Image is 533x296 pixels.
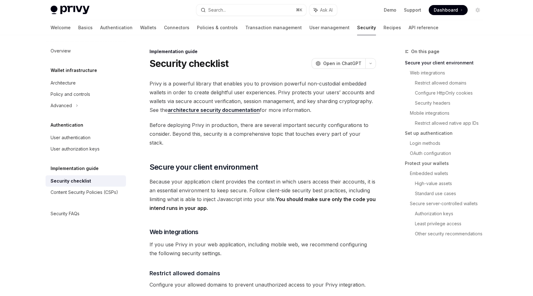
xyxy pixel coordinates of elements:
a: Connectors [164,20,189,35]
a: Secure server-controlled wallets [410,199,488,209]
a: Restrict allowed native app IDs [415,118,488,128]
a: High-value assets [415,178,488,189]
a: Login methods [410,138,488,148]
h5: Wallet infrastructure [51,67,97,74]
a: Least privilege access [415,219,488,229]
a: Authentication [100,20,133,35]
div: Architecture [51,79,76,87]
a: Security checklist [46,175,126,187]
a: User management [309,20,350,35]
div: Security checklist [51,177,91,185]
div: User authorization keys [51,145,100,153]
span: Web integrations [150,227,199,236]
a: Set up authentication [405,128,488,138]
a: Wallets [140,20,156,35]
a: Recipes [383,20,401,35]
a: Configure HttpOnly cookies [415,88,488,98]
h1: Security checklist [150,58,229,69]
div: Advanced [51,102,72,109]
button: Ask AI [309,4,337,16]
a: OAuth configuration [410,148,488,158]
button: Toggle dark mode [473,5,483,15]
a: Mobile integrations [410,108,488,118]
a: Content Security Policies (CSPs) [46,187,126,198]
a: Basics [78,20,93,35]
div: User authentication [51,134,90,141]
div: Search... [208,6,226,14]
a: Policy and controls [46,89,126,100]
span: On this page [411,48,439,55]
a: Embedded wallets [410,168,488,178]
span: Dashboard [434,7,458,13]
span: Because your application client provides the context in which users access their accounts, it is ... [150,177,376,212]
a: Architecture [46,77,126,89]
a: Standard use cases [415,189,488,199]
span: If you use Privy in your web application, including mobile web, we recommend configuring the foll... [150,240,376,258]
a: Security headers [415,98,488,108]
a: Support [404,7,421,13]
span: ⌘ K [296,8,302,13]
a: Dashboard [429,5,468,15]
span: Secure your client environment [150,162,258,172]
h5: Implementation guide [51,165,99,172]
a: Authorization keys [415,209,488,219]
a: Overview [46,45,126,57]
span: Ask AI [320,7,333,13]
img: light logo [51,6,90,14]
button: Search...⌘K [196,4,306,16]
div: Security FAQs [51,210,79,217]
div: Policy and controls [51,90,90,98]
div: Content Security Policies (CSPs) [51,189,118,196]
a: Restrict allowed domains [415,78,488,88]
a: Security FAQs [46,208,126,219]
a: User authentication [46,132,126,143]
span: Privy is a powerful library that enables you to provision powerful non-custodial embedded wallets... [150,79,376,114]
a: Web integrations [410,68,488,78]
span: Restrict allowed domains [150,269,220,277]
a: Secure your client environment [405,58,488,68]
a: Protect your wallets [405,158,488,168]
a: Transaction management [245,20,302,35]
div: Implementation guide [150,48,376,55]
span: Open in ChatGPT [323,60,362,67]
span: Before deploying Privy in production, there are several important security configurations to cons... [150,121,376,147]
a: architecture security documentation [168,107,260,113]
a: Welcome [51,20,71,35]
button: Open in ChatGPT [312,58,365,69]
a: User authorization keys [46,143,126,155]
a: Policies & controls [197,20,238,35]
h5: Authentication [51,121,83,129]
a: Demo [384,7,396,13]
span: Configure your allowed domains to prevent unauthorized access to your Privy integration. [150,280,376,289]
a: Security [357,20,376,35]
div: Overview [51,47,71,55]
a: Other security recommendations [415,229,488,239]
a: API reference [409,20,438,35]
